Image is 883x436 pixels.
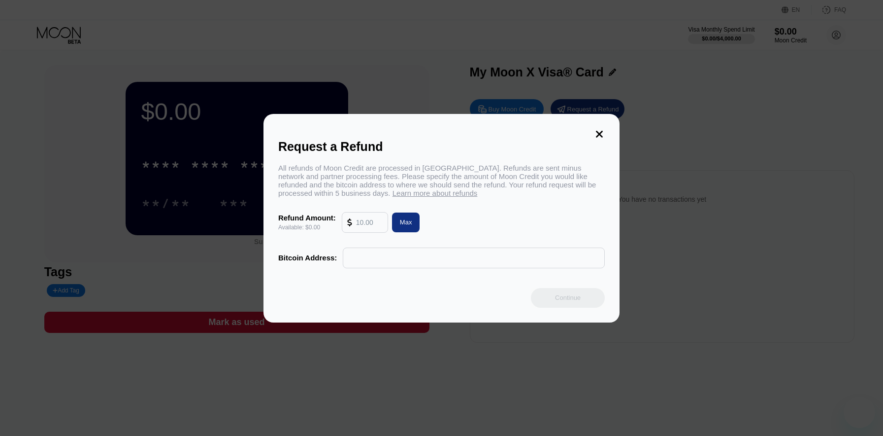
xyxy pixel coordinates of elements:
[392,189,478,197] span: Learn more about refunds
[388,213,420,232] div: Max
[278,164,605,197] div: All refunds of Moon Credit are processed in [GEOGRAPHIC_DATA]. Refunds are sent minus network and...
[400,218,412,226] div: Max
[278,214,336,222] div: Refund Amount:
[356,213,383,232] input: 10.00
[844,397,875,428] iframe: Button to launch messaging window
[278,224,336,231] div: Available: $0.00
[278,140,605,154] div: Request a Refund
[278,254,337,262] div: Bitcoin Address:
